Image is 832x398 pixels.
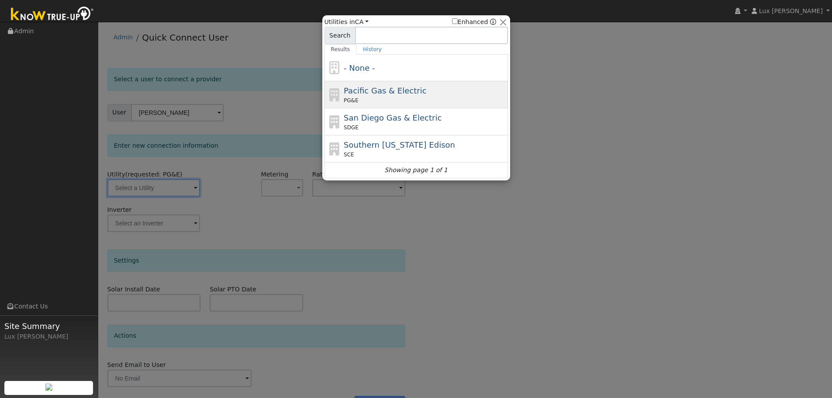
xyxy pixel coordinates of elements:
label: Enhanced [452,17,488,27]
span: SDGE [344,124,359,132]
span: Southern [US_STATE] Edison [344,140,455,149]
div: Lux [PERSON_NAME] [4,332,93,341]
a: Enhanced Providers [490,18,496,25]
i: Showing page 1 of 1 [384,166,447,175]
input: Enhanced [452,18,458,24]
span: PG&E [344,97,358,104]
a: Results [325,44,357,55]
img: Know True-Up [7,5,98,24]
a: CA [355,18,369,25]
span: Utilities in [325,17,369,27]
span: Lux [PERSON_NAME] [759,7,823,14]
span: SCE [344,151,354,159]
img: retrieve [45,384,52,391]
span: San Diego Gas & Electric [344,113,442,122]
span: Pacific Gas & Electric [344,86,426,95]
span: Show enhanced providers [452,17,497,27]
span: Search [325,27,356,44]
span: Site Summary [4,320,93,332]
span: - None - [344,63,375,73]
a: History [356,44,388,55]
